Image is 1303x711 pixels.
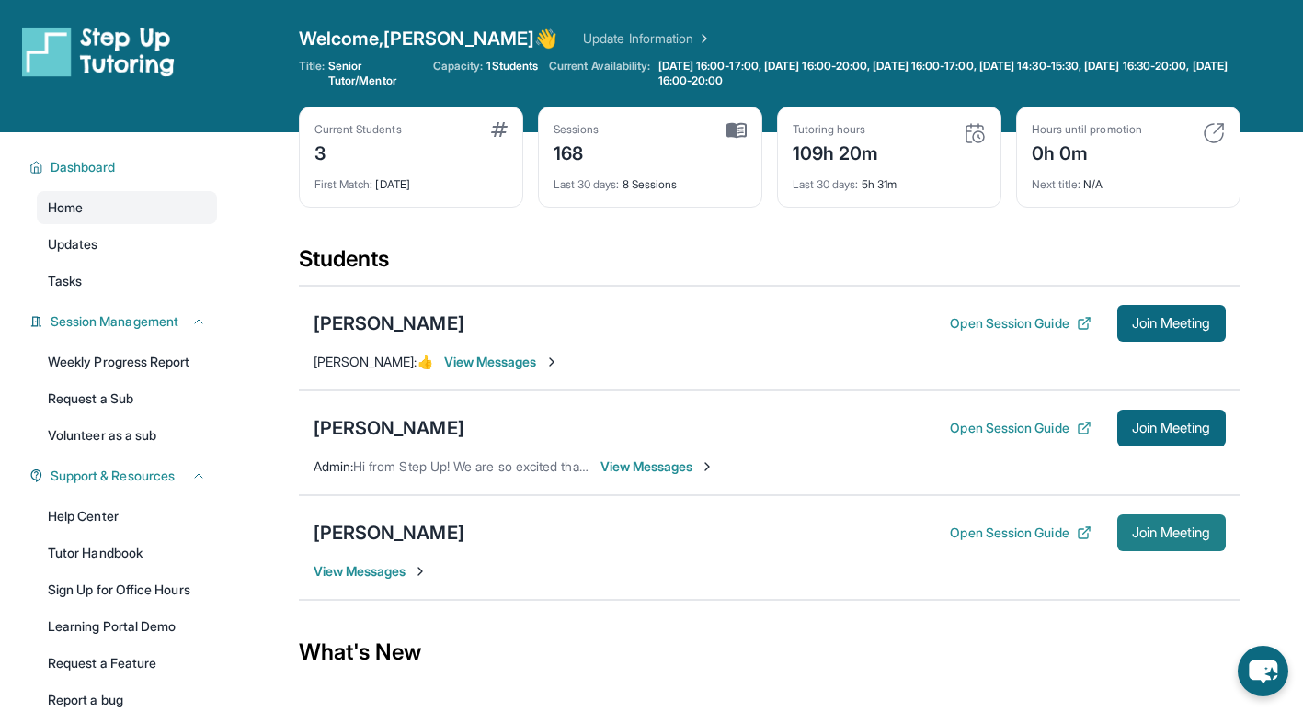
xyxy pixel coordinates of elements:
[314,137,402,166] div: 3
[43,467,206,485] button: Support & Resources
[314,354,417,369] span: [PERSON_NAME] :
[37,500,217,533] a: Help Center
[299,59,325,88] span: Title:
[22,26,175,77] img: logo
[314,122,402,137] div: Current Students
[793,166,986,192] div: 5h 31m
[51,158,116,176] span: Dashboard
[950,314,1091,333] button: Open Session Guide
[486,59,538,73] span: 1 Students
[37,382,217,415] a: Request a Sub
[1238,646,1288,696] button: chat-button
[48,198,83,217] span: Home
[314,458,353,474] span: Admin :
[37,419,217,452] a: Volunteer as a sub
[417,354,433,369] span: 👍
[1032,177,1081,191] span: Next title :
[1132,527,1211,538] span: Join Meeting
[43,312,206,331] button: Session Management
[314,310,464,336] div: [PERSON_NAME]
[299,612,1240,693] div: What's New
[1117,514,1226,551] button: Join Meeting
[444,353,559,371] span: View Messages
[950,524,1091,542] button: Open Session Guide
[1132,423,1211,434] span: Join Meeting
[793,177,859,191] span: Last 30 days :
[51,467,175,485] span: Support & Resources
[37,573,217,606] a: Sign Up for Office Hours
[328,59,422,88] span: Senior Tutor/Mentor
[413,564,428,579] img: Chevron-Right
[37,191,217,224] a: Home
[1032,122,1142,137] div: Hours until promotion
[600,457,715,476] span: View Messages
[726,122,747,139] img: card
[48,235,98,254] span: Updates
[554,177,620,191] span: Last 30 days :
[491,122,508,137] img: card
[964,122,986,144] img: card
[433,59,484,73] span: Capacity:
[314,177,373,191] span: First Match :
[37,610,217,643] a: Learning Portal Demo
[950,419,1091,437] button: Open Session Guide
[1117,305,1226,342] button: Join Meeting
[655,59,1240,88] a: [DATE] 16:00-17:00, [DATE] 16:00-20:00, [DATE] 16:00-17:00, [DATE] 14:30-15:30, [DATE] 16:30-20:0...
[583,29,712,48] a: Update Information
[658,59,1237,88] span: [DATE] 16:00-17:00, [DATE] 16:00-20:00, [DATE] 16:00-17:00, [DATE] 14:30-15:30, [DATE] 16:30-20:0...
[554,166,747,192] div: 8 Sessions
[43,158,206,176] button: Dashboard
[48,272,82,290] span: Tasks
[314,562,429,581] span: View Messages
[314,520,464,546] div: [PERSON_NAME]
[299,26,558,51] span: Welcome, [PERSON_NAME] 👋
[1117,410,1226,446] button: Join Meeting
[1132,318,1211,329] span: Join Meeting
[700,459,714,474] img: Chevron-Right
[1032,166,1225,192] div: N/A
[299,244,1240,285] div: Students
[314,166,508,192] div: [DATE]
[549,59,650,88] span: Current Availability:
[1032,137,1142,166] div: 0h 0m
[51,312,178,331] span: Session Management
[37,345,217,378] a: Weekly Progress Report
[314,415,464,441] div: [PERSON_NAME]
[793,122,879,137] div: Tutoring hours
[1203,122,1225,144] img: card
[544,355,559,369] img: Chevron-Right
[37,228,217,261] a: Updates
[693,29,712,48] img: Chevron Right
[37,265,217,298] a: Tasks
[554,137,600,166] div: 168
[37,647,217,680] a: Request a Feature
[793,137,879,166] div: 109h 20m
[37,536,217,570] a: Tutor Handbook
[554,122,600,137] div: Sessions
